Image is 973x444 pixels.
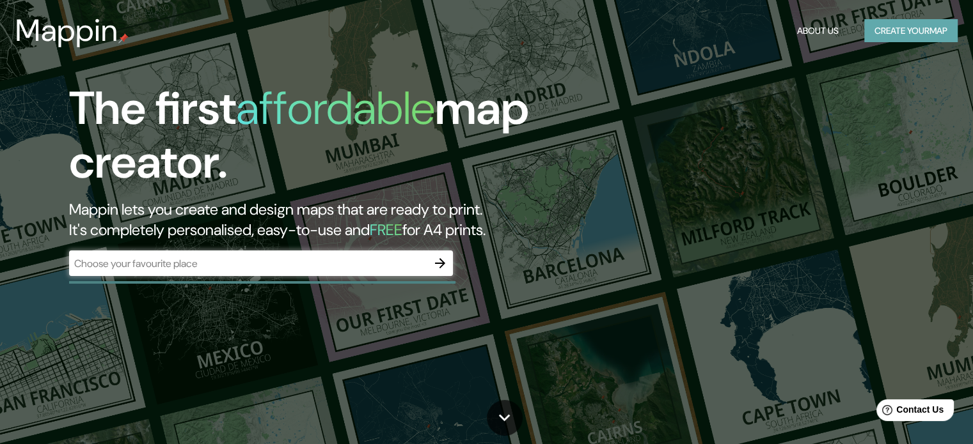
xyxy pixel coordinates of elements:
img: mappin-pin [118,33,129,43]
h5: FREE [370,220,402,240]
input: Choose your favourite place [69,256,427,271]
button: About Us [792,19,844,43]
h3: Mappin [15,13,118,49]
button: Create yourmap [864,19,958,43]
h1: The first map creator. [69,82,556,199]
h1: affordable [236,79,435,138]
h2: Mappin lets you create and design maps that are ready to print. It's completely personalised, eas... [69,199,556,240]
iframe: Help widget launcher [859,394,959,430]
